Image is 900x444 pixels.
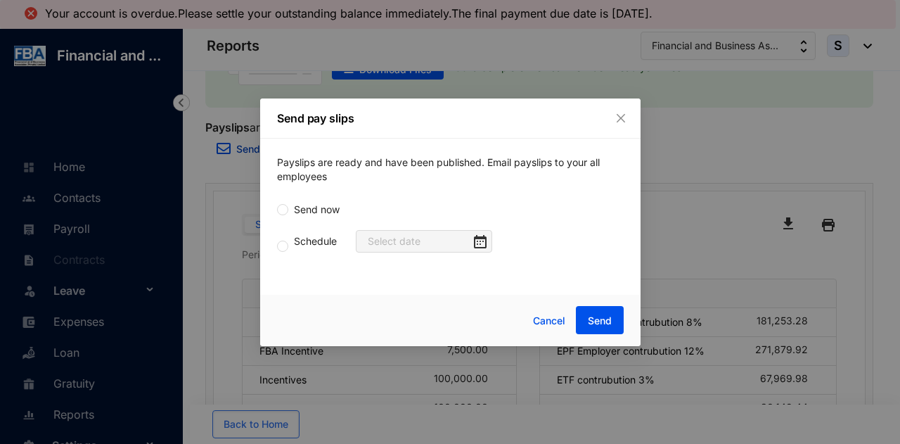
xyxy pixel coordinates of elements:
input: Select date [368,234,471,249]
p: Send pay slips [277,110,624,127]
p: Payslips are ready and have been published. Email payslips to your all employees [277,156,624,184]
span: Send now [288,202,345,217]
button: Cancel [522,307,575,335]
button: Close [613,110,629,126]
span: close [615,113,626,124]
span: Schedule [288,234,342,249]
button: Send [575,306,623,334]
span: Cancel [532,313,565,329]
span: Send [587,314,611,328]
